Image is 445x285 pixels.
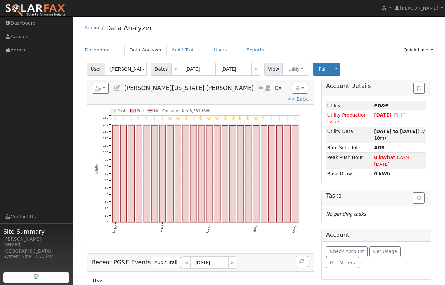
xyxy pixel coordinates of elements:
i: 7AM - Clear [168,116,172,120]
span: Dates [151,63,172,76]
td: Utility [326,101,373,110]
a: Reports [242,44,269,56]
button: Refresh [413,192,425,204]
i: 2AM - Clear [130,116,133,120]
rect: onclick="" [175,125,181,222]
i: 8PM - Clear [270,116,273,120]
td: Rate Schedule [326,143,373,152]
a: Dashboard [80,44,115,56]
rect: onclick="" [261,125,267,222]
text: 40 [105,192,108,196]
text: 20 [105,207,108,210]
i: 2PM - Clear [223,116,227,120]
h5: Tasks [326,192,426,199]
img: SolarFax [5,4,66,17]
i: 10AM - Clear [192,116,195,120]
span: CA [275,85,282,91]
text: Net Consumption 3,331 kWh [154,109,210,113]
i: 5PM - Clear [246,116,250,120]
a: > [229,256,236,269]
text: 100 [103,150,108,154]
i: 3PM - Clear [231,116,235,120]
span: [PERSON_NAME] [400,6,438,11]
text: 150 [103,116,108,119]
i: 6AM - Clear [161,116,164,120]
text: 12AM [111,225,118,234]
rect: onclick="" [214,125,220,222]
rect: onclick="" [167,125,173,222]
a: Login As (last Never) [264,85,271,91]
text: 6PM [252,225,258,232]
button: Get Usage [369,246,401,257]
span: [PERSON_NAME][US_STATE] [PERSON_NAME] [124,85,254,91]
rect: onclick="" [245,125,251,222]
span: [DATE] [374,112,392,118]
i: 4AM - Clear [145,116,148,120]
h5: Account [326,232,349,238]
span: Get Usage [373,249,397,254]
i: 1PM - Clear [215,116,219,120]
i: 5AM - Clear [153,116,156,120]
a: Multi-Series Graph [257,85,264,91]
rect: onclick="" [183,125,189,222]
text: 50 [105,186,108,189]
i: No pending tasks [326,211,366,217]
rect: onclick="" [206,125,212,222]
span: Get Meters [330,260,355,265]
span: Pull [319,66,327,72]
button: Pull [313,63,332,76]
button: Issue History [413,83,425,94]
td: at 12AM [DATE] [373,152,427,169]
i: 11PM - Clear [294,116,296,120]
strong: ID: 17145272, authorized: 08/06/25 [374,103,388,108]
i: 11AM - Clear [199,116,203,120]
text: kWh [94,164,99,174]
span: User [87,63,105,76]
a: < [183,256,190,269]
strong: C [374,145,385,150]
rect: onclick="" [128,125,134,222]
i: 9PM - Clear [278,116,281,120]
rect: onclick="" [222,125,228,222]
rect: onclick="" [151,125,158,222]
rect: onclick="" [120,125,126,222]
a: Audit Trail [151,257,181,268]
text: 60 [105,178,108,182]
a: Edit User (34972) [114,85,121,91]
input: Select a User [105,63,147,76]
rect: onclick="" [253,125,259,222]
rect: onclick="" [237,125,244,222]
td: Base Draw [326,169,373,178]
div: [PERSON_NAME] [3,236,70,243]
rect: onclick="" [112,125,119,222]
rect: onclick="" [230,125,236,222]
text: 140 [103,123,108,126]
text: 6AM [159,225,165,232]
a: Data Analyzer [106,24,152,32]
i: 10PM - Clear [286,116,289,120]
i: 7PM - Clear [262,116,265,120]
button: Utility [282,63,309,76]
i: Edit Issue [400,113,406,117]
span: (1y 10m) [374,129,425,141]
rect: onclick="" [198,125,205,222]
rect: onclick="" [268,125,275,222]
i: 3AM - Clear [137,116,140,120]
rect: onclick="" [292,125,298,222]
img: retrieve [34,274,39,279]
strong: 0 kWh [374,171,390,176]
rect: onclick="" [159,125,165,222]
div: System Size: 3.50 kW [3,253,70,260]
i: 8AM - Clear [176,116,180,120]
span: Site Summary [3,227,70,236]
rect: onclick="" [276,125,282,222]
a: Data Analyzer [124,44,167,56]
text: Push [117,109,127,113]
span: View [264,63,283,76]
text: 12PM [205,225,212,234]
text: 70 [105,172,108,175]
a: Admin [85,25,99,30]
div: Merced, [GEOGRAPHIC_DATA] [3,241,70,255]
rect: onclick="" [144,125,150,222]
i: 6PM - Clear [254,116,258,120]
